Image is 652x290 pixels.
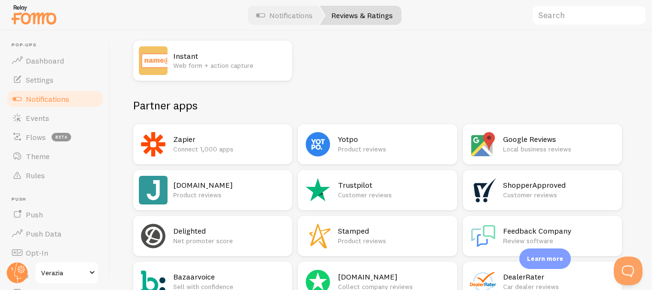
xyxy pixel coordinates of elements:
[139,176,168,204] img: Judge.me
[503,190,616,200] p: Customer reviews
[139,46,168,75] img: Instant
[338,144,451,154] p: Product reviews
[6,205,104,224] a: Push
[6,166,104,185] a: Rules
[11,196,104,203] span: Push
[173,272,286,282] h2: Bazaarvoice
[26,210,43,219] span: Push
[26,151,50,161] span: Theme
[304,222,332,250] img: Stamped
[503,134,616,144] h2: Google Reviews
[26,94,69,104] span: Notifications
[173,134,286,144] h2: Zapier
[173,51,286,61] h2: Instant
[503,180,616,190] h2: ShopperApproved
[173,61,286,70] p: Web form + action capture
[338,236,451,246] p: Product reviews
[34,261,99,284] a: Verazia
[6,70,104,89] a: Settings
[6,51,104,70] a: Dashboard
[6,89,104,108] a: Notifications
[6,147,104,166] a: Theme
[11,42,104,48] span: Pop-ups
[614,257,642,285] iframe: Help Scout Beacon - Open
[26,248,48,258] span: Opt-In
[503,236,616,246] p: Review software
[26,56,64,65] span: Dashboard
[338,190,451,200] p: Customer reviews
[52,133,71,141] span: beta
[519,248,571,269] div: Learn more
[173,144,286,154] p: Connect 1,000 apps
[503,272,616,282] h2: DealerRater
[527,254,563,263] p: Learn more
[133,98,622,113] h2: Partner apps
[26,229,62,238] span: Push Data
[139,222,168,250] img: Delighted
[338,272,451,282] h2: [DOMAIN_NAME]
[6,243,104,262] a: Opt-In
[26,75,53,85] span: Settings
[338,226,451,236] h2: Stamped
[304,176,332,204] img: Trustpilot
[26,113,49,123] span: Events
[26,171,45,180] span: Rules
[173,236,286,246] p: Net promoter score
[10,2,58,27] img: fomo-relay-logo-orange.svg
[503,144,616,154] p: Local business reviews
[503,226,616,236] h2: Feedback Company
[6,108,104,128] a: Events
[338,180,451,190] h2: Trustpilot
[26,132,46,142] span: Flows
[6,224,104,243] a: Push Data
[173,180,286,190] h2: [DOMAIN_NAME]
[139,130,168,159] img: Zapier
[173,190,286,200] p: Product reviews
[41,267,86,279] span: Verazia
[469,130,497,159] img: Google Reviews
[469,222,497,250] img: Feedback Company
[6,128,104,147] a: Flows beta
[304,130,332,159] img: Yotpo
[173,226,286,236] h2: Delighted
[469,176,497,204] img: ShopperApproved
[338,134,451,144] h2: Yotpo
